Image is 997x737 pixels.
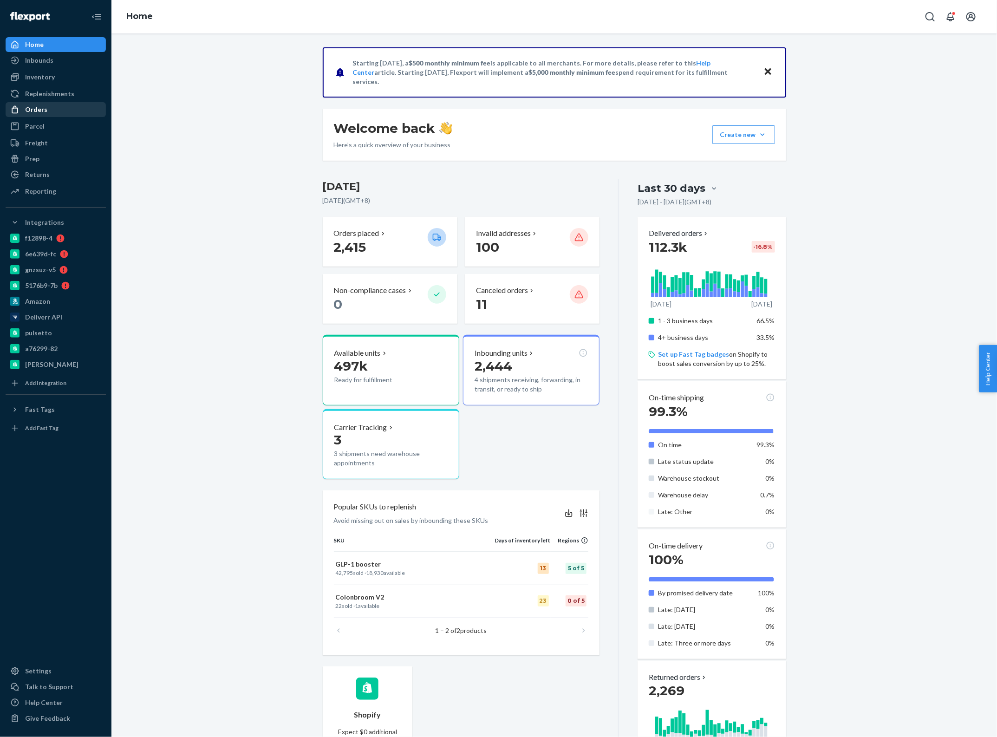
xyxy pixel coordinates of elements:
div: Last 30 days [638,181,705,196]
th: Days of inventory left [495,536,551,552]
span: 3 [334,432,342,448]
a: Set up Fast Tag badges [658,350,729,358]
p: Late: Three or more days [658,639,749,648]
p: [DATE] - [DATE] ( GMT+8 ) [638,197,711,207]
p: Shopify [354,710,381,720]
a: Add Fast Tag [6,421,106,436]
div: Orders [25,105,47,114]
div: 0 of 5 [566,595,586,607]
span: 0 [334,296,343,312]
span: 99.3% [649,404,688,419]
span: 0% [766,508,775,515]
a: Talk to Support [6,679,106,694]
button: Invalid addresses 100 [465,217,600,267]
p: Warehouse stockout [658,474,749,483]
a: Home [6,37,106,52]
span: 0% [766,474,775,482]
div: Fast Tags [25,405,55,414]
a: Deliverr API [6,310,106,325]
div: gnzsuz-v5 [25,265,56,274]
p: Orders placed [334,228,379,239]
a: Prep [6,151,106,166]
p: Non-compliance cases [334,285,406,296]
button: Open notifications [941,7,960,26]
a: Parcel [6,119,106,134]
h3: [DATE] [323,179,600,194]
span: 42,795 [336,569,353,576]
div: Amazon [25,297,50,306]
a: [PERSON_NAME] [6,357,106,372]
a: Orders [6,102,106,117]
span: 1 [355,602,358,609]
span: 11 [476,296,487,312]
div: Talk to Support [25,682,73,691]
h1: Welcome back [334,120,452,137]
p: 4 shipments receiving, forwarding, in transit, or ready to ship [475,375,588,394]
div: Inbounds [25,56,53,65]
a: 5176b9-7b [6,278,106,293]
span: 99.3% [757,441,775,449]
div: Add Integration [25,379,66,387]
p: Available units [334,348,381,359]
ol: breadcrumbs [119,3,160,30]
button: Open account menu [962,7,980,26]
p: [DATE] [751,300,772,309]
div: 13 [538,563,549,574]
span: 66.5% [757,317,775,325]
span: 100 [476,239,499,255]
span: 497k [334,358,368,374]
span: 0% [766,639,775,647]
button: Open Search Box [921,7,939,26]
span: 100% [649,552,684,567]
a: pulsetto [6,326,106,340]
div: [PERSON_NAME] [25,360,78,369]
a: Returns [6,167,106,182]
div: 5176b9-7b [25,281,58,290]
p: 4+ business days [658,333,749,342]
div: a76299-82 [25,344,58,353]
p: Colonbroom V2 [336,593,493,602]
div: -16.8 % [752,241,775,253]
span: 100% [758,589,775,597]
span: 18,930 [366,569,384,576]
p: On-time shipping [649,392,704,403]
button: Returned orders [649,672,708,683]
span: 2,444 [475,358,512,374]
p: Late: [DATE] [658,622,749,631]
span: $500 monthly minimum fee [409,59,491,67]
div: f12898-4 [25,234,52,243]
a: Inbounds [6,53,106,68]
span: 2,269 [649,683,684,698]
div: Deliverr API [25,313,62,322]
div: 6e639d-fc [25,249,56,259]
button: Orders placed 2,415 [323,217,457,267]
a: Home [126,11,153,21]
p: Late status update [658,457,749,466]
button: Close [762,65,774,79]
button: Delivered orders [649,228,710,239]
button: Inbounding units2,4444 shipments receiving, forwarding, in transit, or ready to ship [463,335,600,405]
div: Freight [25,138,48,148]
div: Inventory [25,72,55,82]
button: Create new [712,125,775,144]
p: Inbounding units [475,348,528,359]
button: Fast Tags [6,402,106,417]
a: Help Center [6,695,106,710]
p: 1 – 2 of products [435,626,487,635]
div: Integrations [25,218,64,227]
span: 0.7% [761,491,775,499]
p: sold · available [336,569,493,577]
p: [DATE] ( GMT+8 ) [323,196,600,205]
button: Carrier Tracking33 shipments need warehouse appointments [323,409,459,480]
a: Inventory [6,70,106,85]
a: Add Integration [6,376,106,391]
p: GLP-1 booster [336,560,493,569]
div: Replenishments [25,89,74,98]
p: Ready for fulfillment [334,375,420,385]
span: $5,000 monthly minimum fee [529,68,616,76]
button: Help Center [979,345,997,392]
span: 22 [336,602,342,609]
